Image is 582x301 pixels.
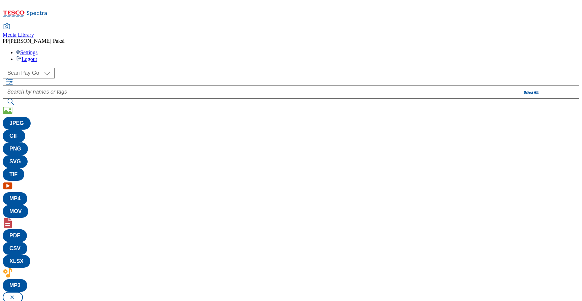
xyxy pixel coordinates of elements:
[16,56,37,62] a: Logout
[3,192,27,205] button: MP4
[3,242,27,255] button: CSV
[3,24,34,38] a: Media Library
[3,168,24,181] button: TIF
[3,205,28,218] button: MOV
[3,117,31,130] button: JPEG
[3,255,30,268] button: XLSX
[3,130,25,142] button: GIF
[3,85,579,99] input: Search by names or tags
[16,49,38,55] a: Settings
[3,279,27,292] button: MP3
[3,155,28,168] button: SVG
[9,38,65,44] span: [PERSON_NAME] Paksi
[3,32,34,38] span: Media Library
[3,38,9,44] span: PP
[3,229,27,242] button: PDF
[524,90,539,94] button: Select All
[3,142,28,155] button: PNG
